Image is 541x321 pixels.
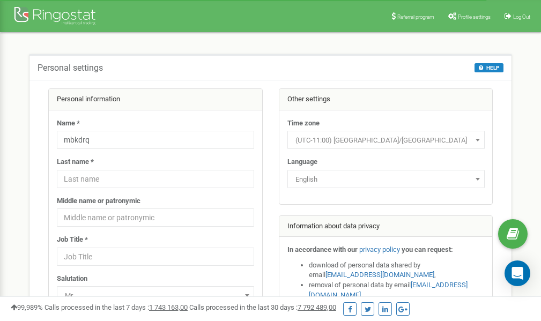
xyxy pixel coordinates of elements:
span: (UTC-11:00) Pacific/Midway [287,131,485,149]
label: Job Title * [57,235,88,245]
u: 1 743 163,00 [149,303,188,311]
span: Calls processed in the last 30 days : [189,303,336,311]
div: Personal information [49,89,262,110]
span: Mr. [61,288,250,303]
span: English [287,170,485,188]
span: Calls processed in the last 7 days : [45,303,188,311]
span: English [291,172,481,187]
strong: In accordance with our [287,245,358,253]
a: privacy policy [359,245,400,253]
div: Other settings [279,89,493,110]
a: [EMAIL_ADDRESS][DOMAIN_NAME] [325,271,434,279]
label: Middle name or patronymic [57,196,140,206]
u: 7 792 489,00 [298,303,336,311]
input: Job Title [57,248,254,266]
label: Salutation [57,274,87,284]
input: Name [57,131,254,149]
h5: Personal settings [38,63,103,73]
span: 99,989% [11,303,43,311]
button: HELP [475,63,503,72]
span: Log Out [513,14,530,20]
div: Information about data privacy [279,216,493,237]
label: Time zone [287,118,320,129]
div: Open Intercom Messenger [505,260,530,286]
li: download of personal data shared by email , [309,260,485,280]
label: Last name * [57,157,94,167]
span: Referral program [397,14,434,20]
input: Last name [57,170,254,188]
label: Language [287,157,317,167]
span: Mr. [57,286,254,304]
input: Middle name or patronymic [57,208,254,227]
span: Profile settings [458,14,491,20]
label: Name * [57,118,80,129]
span: (UTC-11:00) Pacific/Midway [291,133,481,148]
li: removal of personal data by email , [309,280,485,300]
strong: you can request: [402,245,453,253]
